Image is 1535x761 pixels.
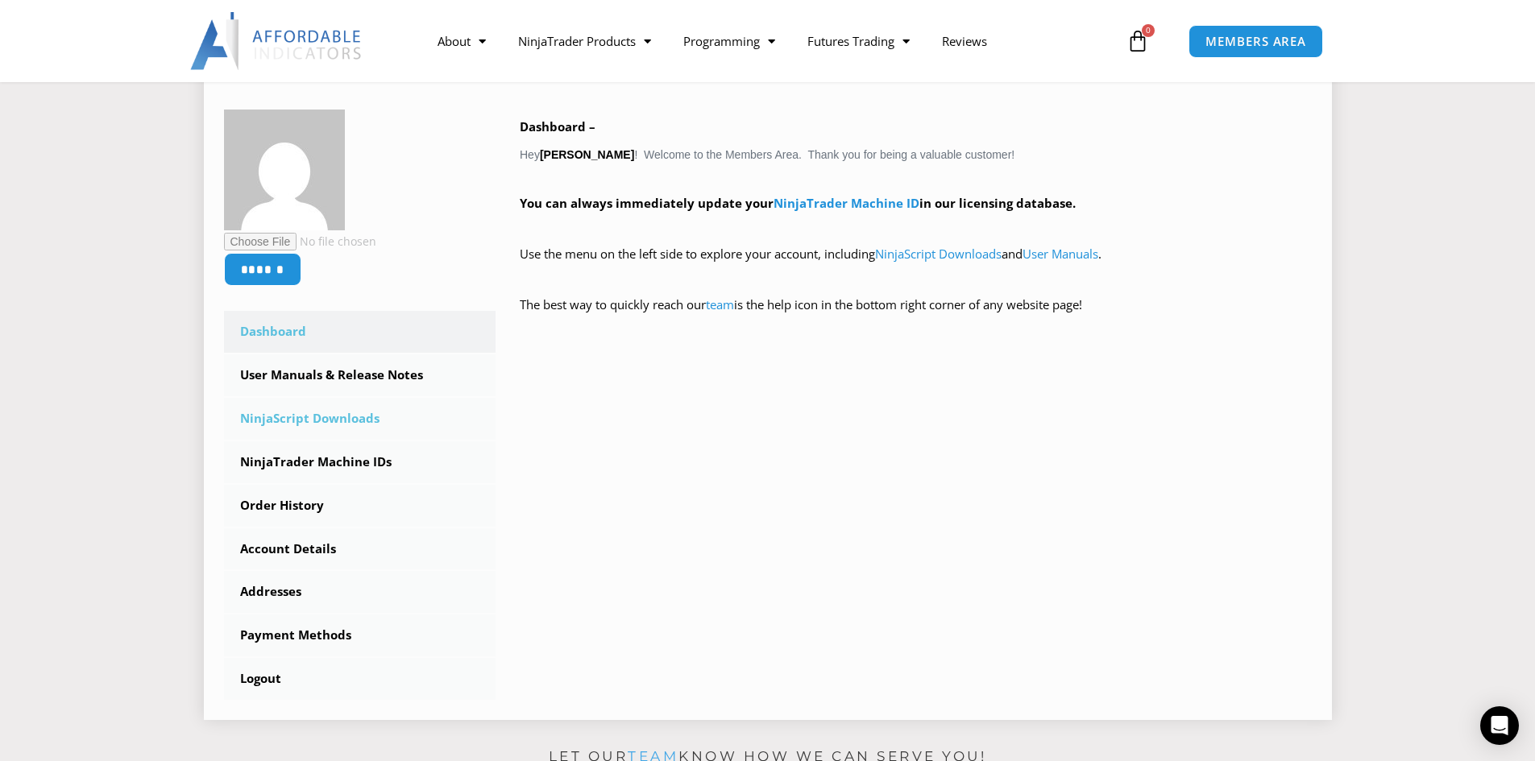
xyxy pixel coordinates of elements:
[1205,35,1306,48] span: MEMBERS AREA
[224,441,496,483] a: NinjaTrader Machine IDs
[224,311,496,353] a: Dashboard
[1023,246,1098,262] a: User Manuals
[706,296,734,312] a: team
[926,23,1003,60] a: Reviews
[224,354,496,396] a: User Manuals & Release Notes
[224,110,345,230] img: 78d4a8909f314e6f2527e69c23af22d992f74e76b7bf4e51fcb9fa1b02bc39f8
[502,23,667,60] a: NinjaTrader Products
[421,23,502,60] a: About
[224,485,496,527] a: Order History
[1480,706,1519,745] div: Open Intercom Messenger
[667,23,791,60] a: Programming
[791,23,926,60] a: Futures Trading
[224,311,496,700] nav: Account pages
[1142,24,1155,37] span: 0
[520,195,1076,211] strong: You can always immediately update your in our licensing database.
[520,243,1312,288] p: Use the menu on the left side to explore your account, including and .
[520,294,1312,339] p: The best way to quickly reach our is the help icon in the bottom right corner of any website page!
[224,528,496,570] a: Account Details
[774,195,919,211] a: NinjaTrader Machine ID
[1102,18,1173,64] a: 0
[520,118,595,134] b: Dashboard –
[190,12,363,70] img: LogoAI | Affordable Indicators – NinjaTrader
[875,246,1002,262] a: NinjaScript Downloads
[224,571,496,613] a: Addresses
[520,116,1312,339] div: Hey ! Welcome to the Members Area. Thank you for being a valuable customer!
[224,398,496,440] a: NinjaScript Downloads
[421,23,1122,60] nav: Menu
[224,614,496,656] a: Payment Methods
[540,148,634,161] strong: [PERSON_NAME]
[224,658,496,700] a: Logout
[1189,25,1323,58] a: MEMBERS AREA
